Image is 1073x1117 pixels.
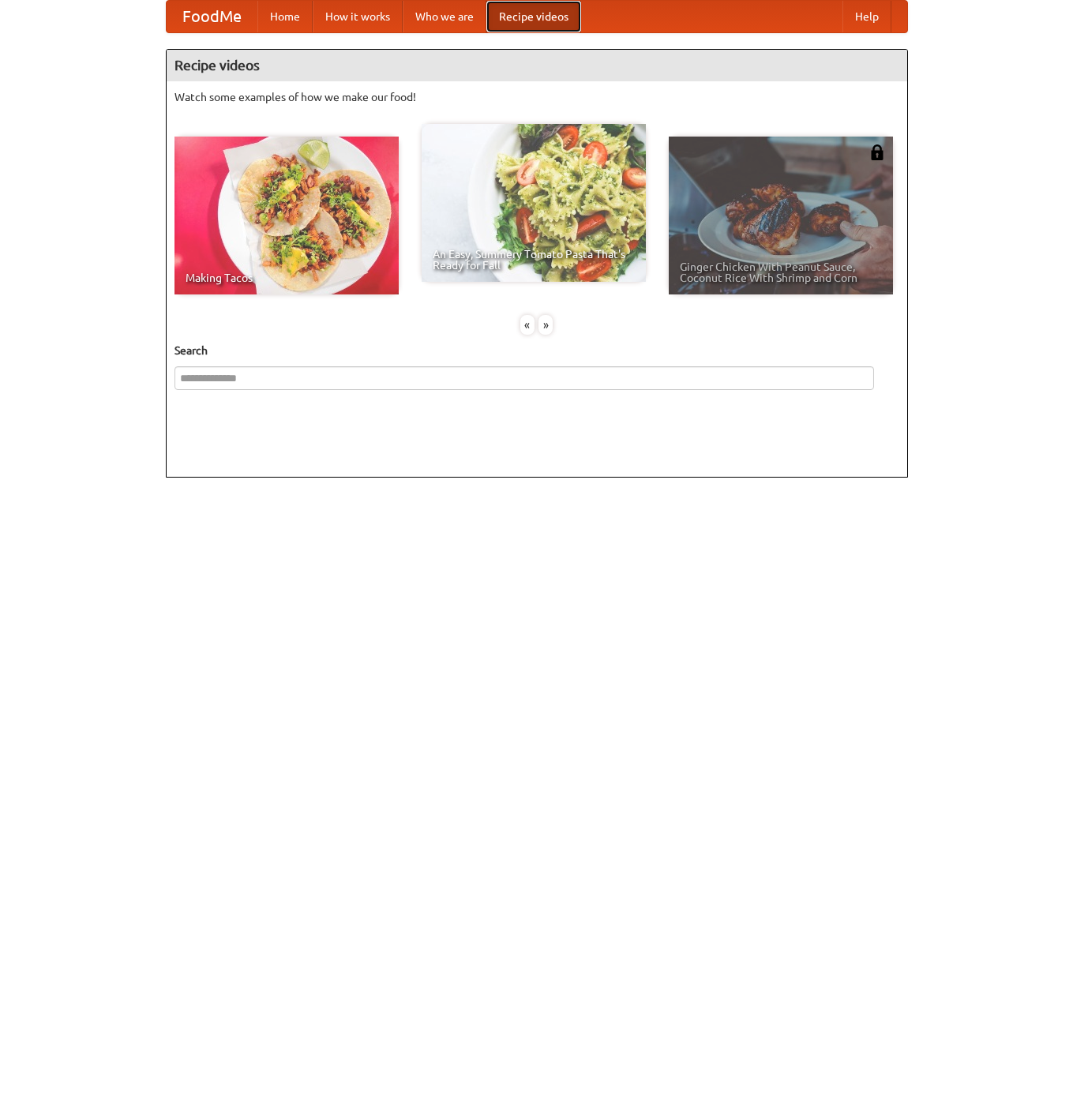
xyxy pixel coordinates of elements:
a: An Easy, Summery Tomato Pasta That's Ready for Fall [422,124,646,282]
a: Home [257,1,313,32]
a: Who we are [403,1,486,32]
a: Recipe videos [486,1,581,32]
div: » [538,315,553,335]
h4: Recipe videos [167,50,907,81]
span: Making Tacos [186,272,388,283]
div: « [520,315,535,335]
a: How it works [313,1,403,32]
span: An Easy, Summery Tomato Pasta That's Ready for Fall [433,249,635,271]
a: FoodMe [167,1,257,32]
h5: Search [174,343,899,358]
p: Watch some examples of how we make our food! [174,89,899,105]
a: Help [842,1,891,32]
a: Making Tacos [174,137,399,294]
img: 483408.png [869,144,885,160]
